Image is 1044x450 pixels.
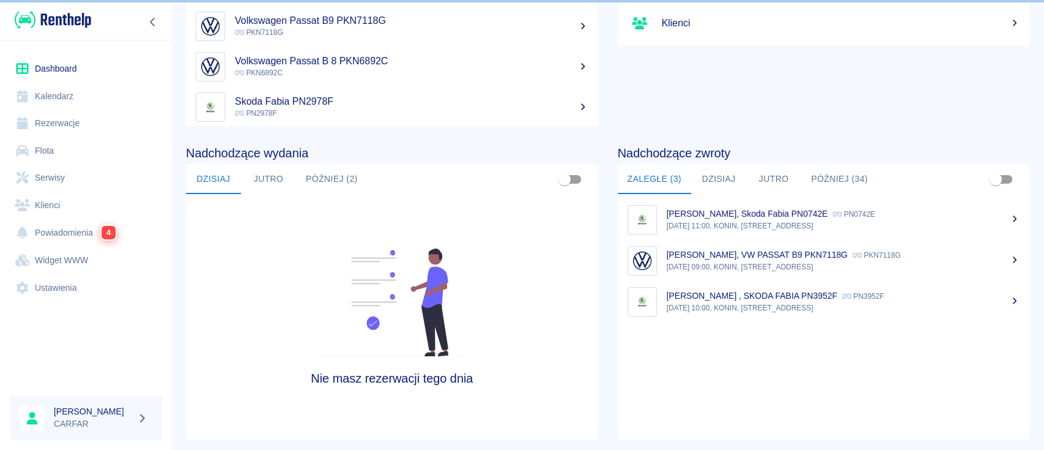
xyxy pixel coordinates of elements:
[618,240,1030,281] a: Image[PERSON_NAME], VW PASSAT B9 PKN7118G PKN7118G[DATE] 09:00, KONIN, [STREET_ADDRESS]
[199,15,222,38] img: Image
[801,165,878,194] button: Później (34)
[235,96,588,108] h5: Skoda Fabia PN2978F
[662,17,1020,29] h5: Klienci
[618,165,691,194] button: Zaległe (3)
[618,6,1030,40] a: Klienci
[199,96,222,119] img: Image
[10,110,162,137] a: Rezerwacje
[618,199,1030,240] a: Image[PERSON_NAME], Skoda Fabia PN0742E PN0742E[DATE] 11:00, KONIN, [STREET_ADDRESS]
[10,219,162,247] a: Powiadomienia4
[313,249,471,356] img: Fleet
[186,47,598,87] a: ImageVolkswagen Passat B 8 PKN6892C PKN6892C
[235,69,283,77] span: PKN6892C
[10,164,162,192] a: Serwisy
[667,250,848,260] p: [PERSON_NAME], VW PASSAT B9 PKN7118G
[691,165,746,194] button: Dzisiaj
[667,209,828,219] p: [PERSON_NAME], Skoda Fabia PN0742E
[241,165,296,194] button: Jutro
[832,210,875,219] p: PN0742E
[842,292,884,301] p: PN3952F
[667,302,1020,313] p: [DATE] 10:00, KONIN, [STREET_ADDRESS]
[296,165,368,194] button: Później (2)
[10,55,162,83] a: Dashboard
[667,220,1020,231] p: [DATE] 11:00, KONIN, [STREET_ADDRESS]
[144,14,162,30] button: Zwiń nawigację
[853,251,901,260] p: PKN7118G
[618,281,1030,322] a: Image[PERSON_NAME] , SKODA FABIA PN3952F PN3952F[DATE] 10:00, KONIN, [STREET_ADDRESS]
[618,146,1030,160] h4: Nadchodzące zwroty
[10,247,162,274] a: Widget WWW
[10,137,162,165] a: Flota
[10,10,91,30] a: Renthelp logo
[235,15,588,27] h5: Volkswagen Passat B9 PKN7118G
[235,109,277,118] span: PN2978F
[631,249,654,272] img: Image
[10,83,162,110] a: Kalendarz
[186,165,241,194] button: Dzisiaj
[54,405,132,418] h6: [PERSON_NAME]
[10,192,162,219] a: Klienci
[631,208,654,231] img: Image
[186,87,598,127] a: ImageSkoda Fabia PN2978F PN2978F
[237,371,546,386] h4: Nie masz rezerwacji tego dnia
[746,165,801,194] button: Jutro
[186,6,598,47] a: ImageVolkswagen Passat B9 PKN7118G PKN7118G
[199,55,222,78] img: Image
[102,226,116,239] span: 4
[54,418,132,430] p: CARFAR
[15,10,91,30] img: Renthelp logo
[667,261,1020,272] p: [DATE] 09:00, KONIN, [STREET_ADDRESS]
[235,55,588,67] h5: Volkswagen Passat B 8 PKN6892C
[631,290,654,313] img: Image
[235,28,283,37] span: PKN7118G
[553,168,576,191] span: Pokaż przypisane tylko do mnie
[984,168,1007,191] span: Pokaż przypisane tylko do mnie
[186,146,598,160] h4: Nadchodzące wydania
[10,274,162,302] a: Ustawienia
[667,291,837,301] p: [PERSON_NAME] , SKODA FABIA PN3952F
